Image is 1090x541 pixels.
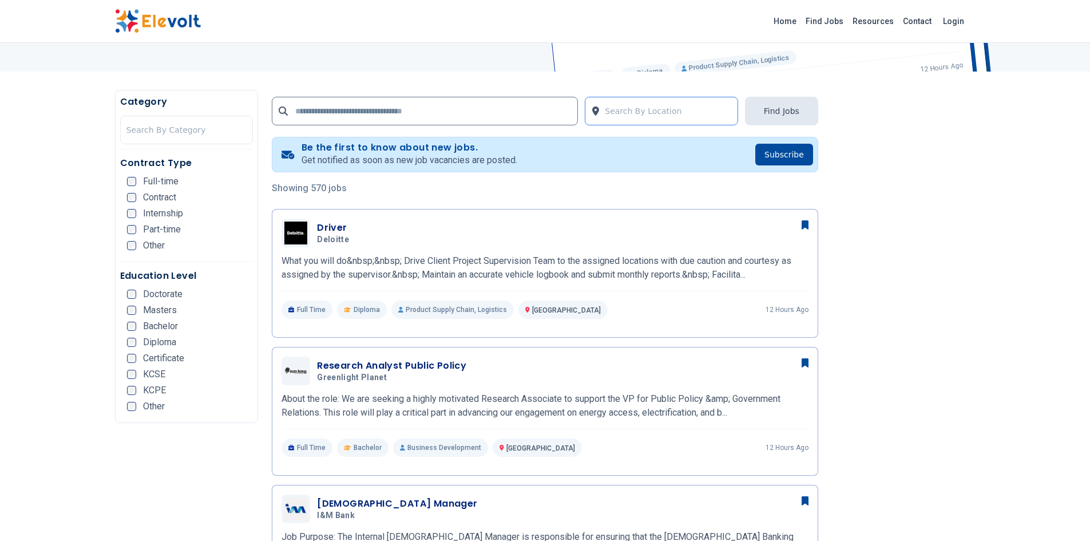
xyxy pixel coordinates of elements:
p: Showing 570 jobs [272,181,818,195]
h3: [DEMOGRAPHIC_DATA] Manager [317,497,477,511]
a: Home [769,12,801,30]
input: Diploma [127,338,136,347]
span: Bachelor [143,322,178,331]
img: Deloitte [284,222,307,244]
span: Diploma [354,305,380,314]
a: Greenlight PlanetResearch Analyst Public PolicyGreenlight PlanetAbout the role: We are seeking a ... [282,357,808,457]
p: About the role: We are seeking a highly motivated Research Associate to support the VP for Public... [282,392,808,420]
input: Bachelor [127,322,136,331]
span: Masters [143,306,177,315]
input: Internship [127,209,136,218]
span: Doctorate [143,290,183,299]
a: Resources [848,12,898,30]
span: Diploma [143,338,176,347]
h3: Driver [317,221,354,235]
p: 12 hours ago [766,443,808,452]
img: Greenlight Planet [284,367,307,374]
span: Other [143,402,165,411]
span: Contract [143,193,176,202]
p: Product Supply Chain, Logistics [391,301,514,319]
h4: Be the first to know about new jobs. [302,142,517,153]
iframe: Advertisement [832,136,976,479]
input: KCSE [127,370,136,379]
a: Find Jobs [801,12,848,30]
span: KCPE [143,386,166,395]
span: Part-time [143,225,181,234]
p: Business Development [393,439,488,457]
input: Other [127,402,136,411]
h5: Category [120,95,253,109]
p: What you will do&nbsp;&nbsp; Drive Client Project Supervision Team to the assigned locations with... [282,254,808,282]
a: Contact [898,12,936,30]
span: Greenlight Planet [317,373,387,383]
span: Internship [143,209,183,218]
p: 12 hours ago [766,305,808,314]
h5: Contract Type [120,156,253,170]
input: Other [127,241,136,250]
img: Elevolt [115,9,201,33]
input: Full-time [127,177,136,186]
input: KCPE [127,386,136,395]
h3: Research Analyst Public Policy [317,359,466,373]
input: Doctorate [127,290,136,299]
button: Find Jobs [745,97,818,125]
span: Full-time [143,177,179,186]
input: Certificate [127,354,136,363]
p: Full Time [282,301,332,319]
a: Login [936,10,971,33]
span: Bachelor [354,443,382,452]
span: Certificate [143,354,184,363]
img: I&M Bank [284,497,307,520]
span: [GEOGRAPHIC_DATA] [506,444,575,452]
input: Part-time [127,225,136,234]
input: Masters [127,306,136,315]
iframe: Chat Widget [1033,486,1090,541]
span: [GEOGRAPHIC_DATA] [532,306,601,314]
h5: Education Level [120,269,253,283]
p: Get notified as soon as new job vacancies are posted. [302,153,517,167]
span: Deloitte [317,235,349,245]
p: Full Time [282,439,332,457]
a: DeloitteDriverDeloitteWhat you will do&nbsp;&nbsp; Drive Client Project Supervision Team to the a... [282,219,808,319]
span: I&M Bank [317,511,355,521]
button: Subscribe [755,144,813,165]
span: Other [143,241,165,250]
input: Contract [127,193,136,202]
span: KCSE [143,370,165,379]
